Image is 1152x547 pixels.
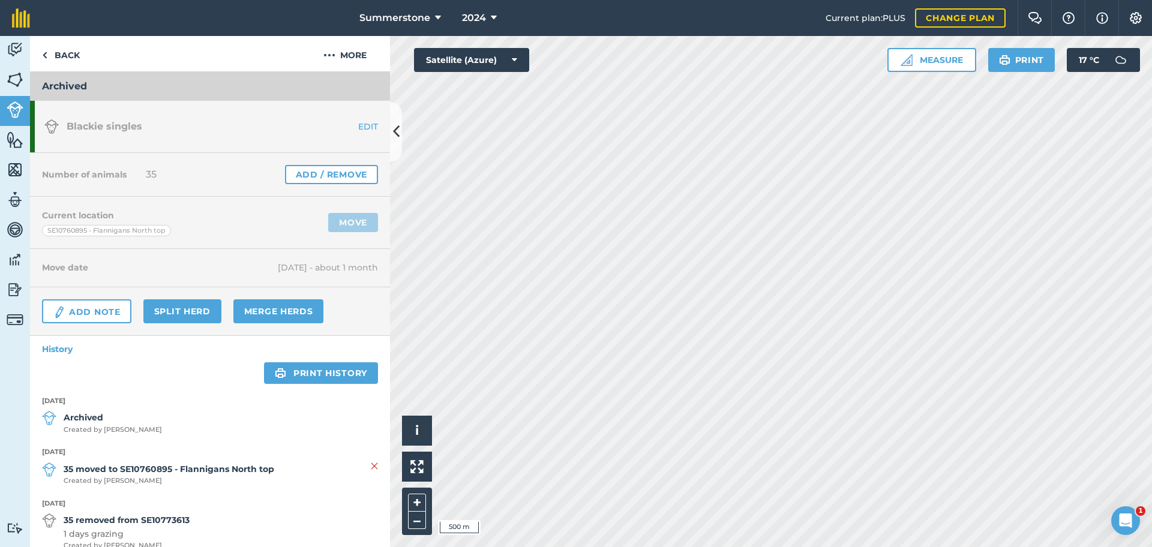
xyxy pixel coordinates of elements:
[999,53,1010,67] img: svg+xml;base64,PHN2ZyB4bWxucz0iaHR0cDovL3d3dy53My5vcmcvMjAwMC9zdmciIHdpZHRoPSIxOSIgaGVpZ2h0PSIyNC...
[30,36,92,71] a: Back
[42,411,56,425] img: svg+xml;base64,PD94bWwgdmVyc2lvbj0iMS4wIiBlbmNvZGluZz0idXRmLTgiPz4KPCEtLSBHZW5lcmF0b3I6IEFkb2JlIE...
[826,11,905,25] span: Current plan : PLUS
[887,48,976,72] button: Measure
[44,119,59,134] img: svg+xml;base64,PD94bWwgdmVyc2lvbj0iMS4wIiBlbmNvZGluZz0idXRmLTgiPz4KPCEtLSBHZW5lcmF0b3I6IEFkb2JlIE...
[1136,506,1145,516] span: 1
[359,11,430,25] span: Summerstone
[7,281,23,299] img: svg+xml;base64,PD94bWwgdmVyc2lvbj0iMS4wIiBlbmNvZGluZz0idXRmLTgiPz4KPCEtLSBHZW5lcmF0b3I6IEFkb2JlIE...
[414,48,529,72] button: Satellite (Azure)
[146,167,157,182] span: 35
[30,336,390,362] a: History
[64,476,274,486] span: Created by [PERSON_NAME]
[1067,48,1140,72] button: 17 °C
[7,251,23,269] img: svg+xml;base64,PD94bWwgdmVyc2lvbj0iMS4wIiBlbmNvZGluZz0idXRmLTgiPz4KPCEtLSBHZW5lcmF0b3I6IEFkb2JlIE...
[300,36,390,71] button: More
[42,462,56,477] img: svg+xml;base64,PD94bWwgdmVyc2lvbj0iMS4wIiBlbmNvZGluZz0idXRmLTgiPz4KPCEtLSBHZW5lcmF0b3I6IEFkb2JlIE...
[7,522,23,534] img: svg+xml;base64,PD94bWwgdmVyc2lvbj0iMS4wIiBlbmNvZGluZz0idXRmLTgiPz4KPCEtLSBHZW5lcmF0b3I6IEFkb2JlIE...
[1096,11,1108,25] img: svg+xml;base64,PHN2ZyB4bWxucz0iaHR0cDovL3d3dy53My5vcmcvMjAwMC9zdmciIHdpZHRoPSIxNyIgaGVpZ2h0PSIxNy...
[7,71,23,89] img: svg+xml;base64,PHN2ZyB4bWxucz0iaHR0cDovL3d3dy53My5vcmcvMjAwMC9zdmciIHdpZHRoPSI1NiIgaGVpZ2h0PSI2MC...
[42,513,56,528] img: svg+xml;base64,PD94bWwgdmVyc2lvbj0iMS4wIiBlbmNvZGluZz0idXRmLTgiPz4KPCEtLSBHZW5lcmF0b3I6IEFkb2JlIE...
[408,512,426,529] button: –
[42,299,131,323] a: Add Note
[42,225,171,237] div: SE10760895 - Flannigans North top
[7,191,23,209] img: svg+xml;base64,PD94bWwgdmVyc2lvbj0iMS4wIiBlbmNvZGluZz0idXRmLTgiPz4KPCEtLSBHZW5lcmF0b3I6IEFkb2JlIE...
[1129,12,1143,24] img: A cog icon
[415,423,419,438] span: i
[7,311,23,328] img: svg+xml;base64,PD94bWwgdmVyc2lvbj0iMS4wIiBlbmNvZGluZz0idXRmLTgiPz4KPCEtLSBHZW5lcmF0b3I6IEFkb2JlIE...
[30,72,390,101] h3: Archived
[143,299,221,323] a: Split herd
[233,299,324,323] a: Merge Herds
[42,396,378,407] strong: [DATE]
[42,447,378,458] strong: [DATE]
[278,261,378,274] span: [DATE] - about 1 month
[64,513,190,527] strong: 35 removed from SE10773613
[42,261,278,274] h4: Move date
[12,8,30,28] img: fieldmargin Logo
[64,411,162,424] strong: Archived
[53,305,66,320] img: svg+xml;base64,PD94bWwgdmVyc2lvbj0iMS4wIiBlbmNvZGluZz0idXRmLTgiPz4KPCEtLSBHZW5lcmF0b3I6IEFkb2JlIE...
[371,459,378,473] img: svg+xml;base64,PHN2ZyB4bWxucz0iaHR0cDovL3d3dy53My5vcmcvMjAwMC9zdmciIHdpZHRoPSIyMiIgaGVpZ2h0PSIzMC...
[42,48,47,62] img: svg+xml;base64,PHN2ZyB4bWxucz0iaHR0cDovL3d3dy53My5vcmcvMjAwMC9zdmciIHdpZHRoPSI5IiBoZWlnaHQ9IjI0Ii...
[7,131,23,149] img: svg+xml;base64,PHN2ZyB4bWxucz0iaHR0cDovL3d3dy53My5vcmcvMjAwMC9zdmciIHdpZHRoPSI1NiIgaGVpZ2h0PSI2MC...
[1109,48,1133,72] img: svg+xml;base64,PD94bWwgdmVyc2lvbj0iMS4wIiBlbmNvZGluZz0idXRmLTgiPz4KPCEtLSBHZW5lcmF0b3I6IEFkb2JlIE...
[42,168,127,181] h4: Number of animals
[7,41,23,59] img: svg+xml;base64,PD94bWwgdmVyc2lvbj0iMS4wIiBlbmNvZGluZz0idXRmLTgiPz4KPCEtLSBHZW5lcmF0b3I6IEFkb2JlIE...
[7,221,23,239] img: svg+xml;base64,PD94bWwgdmVyc2lvbj0iMS4wIiBlbmNvZGluZz0idXRmLTgiPz4KPCEtLSBHZW5lcmF0b3I6IEFkb2JlIE...
[1061,12,1076,24] img: A question mark icon
[7,161,23,179] img: svg+xml;base64,PHN2ZyB4bWxucz0iaHR0cDovL3d3dy53My5vcmcvMjAwMC9zdmciIHdpZHRoPSI1NiIgaGVpZ2h0PSI2MC...
[42,498,378,509] strong: [DATE]
[67,121,142,132] span: Blackie singles
[314,121,390,133] a: EDIT
[42,209,114,222] h4: Current location
[264,362,378,384] a: Print history
[1111,506,1140,535] iframe: Intercom live chat
[323,48,335,62] img: svg+xml;base64,PHN2ZyB4bWxucz0iaHR0cDovL3d3dy53My5vcmcvMjAwMC9zdmciIHdpZHRoPSIyMCIgaGVpZ2h0PSIyNC...
[64,425,162,435] span: Created by [PERSON_NAME]
[915,8,1006,28] a: Change plan
[1028,12,1042,24] img: Two speech bubbles overlapping with the left bubble in the forefront
[64,462,274,476] strong: 35 moved to SE10760895 - Flannigans North top
[64,527,190,540] span: 1 days grazing
[275,366,286,380] img: svg+xml;base64,PHN2ZyB4bWxucz0iaHR0cDovL3d3dy53My5vcmcvMjAwMC9zdmciIHdpZHRoPSIxOSIgaGVpZ2h0PSIyNC...
[402,416,432,446] button: i
[7,101,23,118] img: svg+xml;base64,PD94bWwgdmVyc2lvbj0iMS4wIiBlbmNvZGluZz0idXRmLTgiPz4KPCEtLSBHZW5lcmF0b3I6IEFkb2JlIE...
[1079,48,1099,72] span: 17 ° C
[285,165,378,184] a: Add / Remove
[462,11,486,25] span: 2024
[988,48,1055,72] button: Print
[410,460,424,473] img: Four arrows, one pointing top left, one top right, one bottom right and the last bottom left
[901,54,913,66] img: Ruler icon
[328,213,378,232] a: Move
[408,494,426,512] button: +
